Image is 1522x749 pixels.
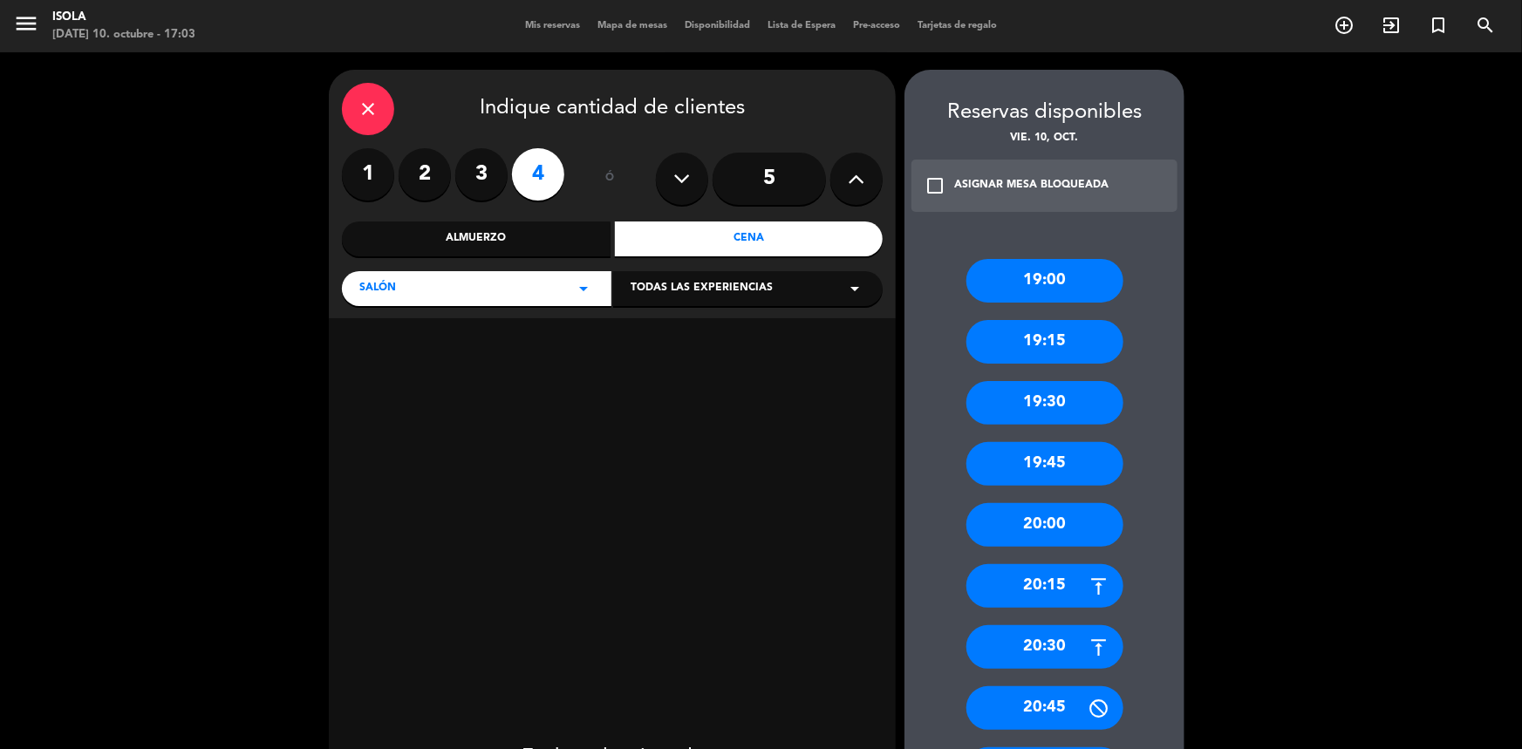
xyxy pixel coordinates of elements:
[909,21,1006,31] span: Tarjetas de regalo
[573,278,594,299] i: arrow_drop_down
[1381,15,1402,36] i: exit_to_app
[676,21,759,31] span: Disponibilidad
[631,280,773,297] span: Todas las experiencias
[342,148,394,201] label: 1
[52,9,195,26] div: Isola
[966,320,1123,364] div: 19:15
[966,503,1123,547] div: 20:00
[904,96,1184,130] div: Reservas disponibles
[399,148,451,201] label: 2
[966,259,1123,303] div: 19:00
[516,21,589,31] span: Mis reservas
[954,177,1109,194] div: ASIGNAR MESA BLOQUEADA
[358,99,379,119] i: close
[966,625,1123,669] div: 20:30
[13,10,39,43] button: menu
[359,280,396,297] span: Salón
[1334,15,1355,36] i: add_circle_outline
[759,21,844,31] span: Lista de Espera
[1475,15,1496,36] i: search
[844,21,909,31] span: Pre-acceso
[844,278,865,299] i: arrow_drop_down
[582,148,638,209] div: ó
[13,10,39,37] i: menu
[455,148,508,201] label: 3
[966,564,1123,608] div: 20:15
[342,83,883,135] div: Indique cantidad de clientes
[904,130,1184,147] div: vie. 10, oct.
[1428,15,1449,36] i: turned_in_not
[342,221,611,256] div: Almuerzo
[512,148,564,201] label: 4
[966,686,1123,730] div: 20:45
[589,21,676,31] span: Mapa de mesas
[925,175,945,196] i: check_box_outline_blank
[966,442,1123,486] div: 19:45
[615,221,884,256] div: Cena
[966,381,1123,425] div: 19:30
[52,26,195,44] div: [DATE] 10. octubre - 17:03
